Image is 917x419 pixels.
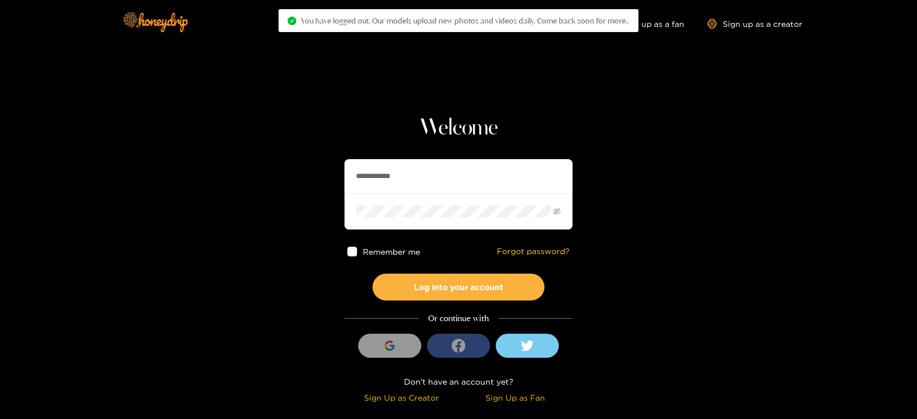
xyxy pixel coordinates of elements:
h1: Welcome [344,114,573,142]
span: check-circle [288,17,296,25]
div: Or continue with [344,312,573,325]
div: Sign Up as Fan [461,391,570,404]
a: Sign up as a fan [606,19,684,29]
span: eye-invisible [553,208,561,215]
span: Remember me [363,247,420,256]
a: Sign up as a creator [707,19,802,29]
div: Don't have an account yet? [344,375,573,388]
a: Forgot password? [497,247,570,256]
span: You have logged out. Our models upload new photos and videos daily. Come back soon for more.. [301,16,629,25]
button: Log into your account [373,274,544,301]
div: Sign Up as Creator [347,391,456,404]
